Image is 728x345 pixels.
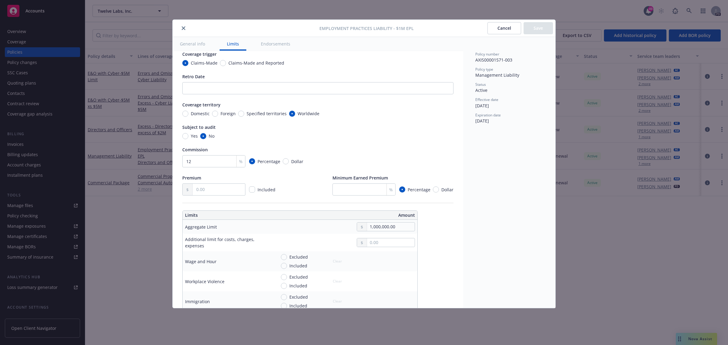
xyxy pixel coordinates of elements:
span: % [389,186,393,193]
span: Management Liability [475,72,519,78]
span: Status [475,82,486,87]
span: Minimum Earned Premium [332,175,388,181]
input: Domestic [182,111,188,117]
span: Expiration date [475,112,501,118]
div: Immigration [185,298,210,305]
div: Wage and Hour [185,258,217,265]
input: Included [281,263,287,269]
span: No [209,133,214,139]
span: Specified territories [247,110,287,117]
span: Foreign [221,110,236,117]
span: Excluded [289,254,308,260]
input: Percentage [249,158,255,164]
span: [DATE] [475,103,489,109]
span: Domestic [191,110,210,117]
input: Included [281,283,287,289]
input: Percentage [399,186,405,193]
span: Claims-Made [191,60,217,66]
span: Commission [182,147,208,152]
input: Foreign [212,111,218,117]
input: Excluded [281,294,287,300]
span: AXIS00001571-003 [475,57,512,63]
span: Coverage territory [182,102,221,108]
input: 0.00 [193,184,245,195]
span: Included [258,187,275,193]
span: Premium [182,175,201,181]
span: Dollar [441,186,453,193]
input: Included [281,303,287,309]
button: Limits [220,37,246,51]
div: Workplace Violence [185,278,224,285]
input: 0.00 [367,223,415,231]
span: Dollar [291,158,303,165]
span: Policy number [475,52,499,57]
input: Claims-Made and Reported [220,60,226,66]
button: close [180,25,187,32]
span: Effective date [475,97,498,102]
span: Employment Practices Liability - $1M EPL [319,25,414,32]
button: General info [173,37,212,51]
span: Included [289,303,307,309]
span: Claims-Made and Reported [228,60,284,66]
input: No [200,133,206,139]
div: Additional limit for costs, charges, expenses [185,236,271,249]
span: [DATE] [475,118,489,124]
span: Retro Date [182,74,205,79]
span: % [239,158,243,165]
input: 0.00 [367,238,415,247]
th: Amount [302,211,417,220]
input: Worldwide [289,111,295,117]
input: Dollar [433,186,439,193]
span: Excluded [289,294,308,300]
span: Percentage [408,186,430,193]
span: Included [289,283,307,289]
input: Specified territories [238,111,244,117]
span: Policy type [475,67,493,72]
input: Yes [182,133,188,139]
div: Aggregate Limit [185,224,217,230]
span: Active [475,87,487,93]
span: Percentage [258,158,280,165]
span: Yes [191,133,198,139]
span: Worldwide [298,110,319,117]
button: Endorsements [254,37,298,51]
input: Dollar [283,158,289,164]
span: Included [289,263,307,269]
button: Cancel [487,22,521,34]
span: Coverage trigger [182,51,217,57]
input: Excluded [281,274,287,280]
input: Claims-Made [182,60,188,66]
input: Excluded [281,254,287,260]
span: Excluded [289,274,308,280]
th: Limits [183,211,277,220]
span: Subject to audit [182,124,216,130]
